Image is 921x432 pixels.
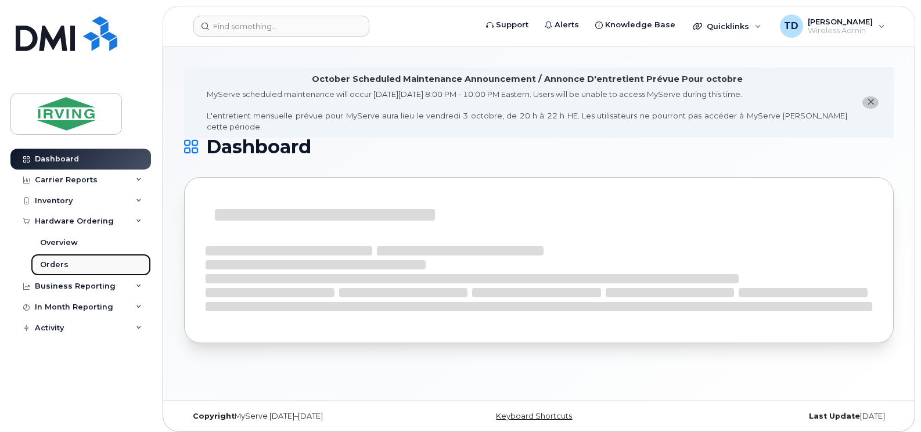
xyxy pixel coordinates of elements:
div: October Scheduled Maintenance Announcement / Annonce D'entretient Prévue Pour octobre [312,73,743,85]
div: [DATE] [657,412,894,421]
span: Dashboard [206,138,311,156]
div: MyServe scheduled maintenance will occur [DATE][DATE] 8:00 PM - 10:00 PM Eastern. Users will be u... [207,89,847,132]
a: Keyboard Shortcuts [496,412,572,420]
strong: Copyright [193,412,235,420]
button: close notification [862,96,879,109]
div: MyServe [DATE]–[DATE] [184,412,420,421]
strong: Last Update [809,412,860,420]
